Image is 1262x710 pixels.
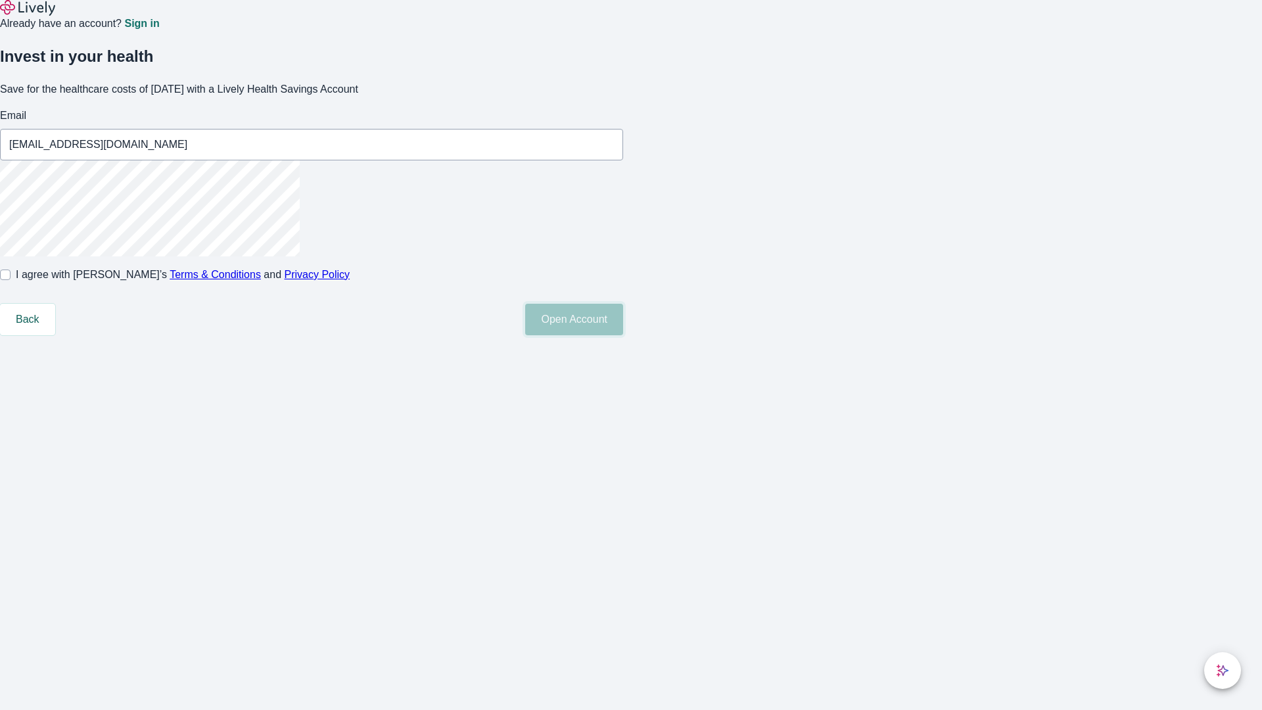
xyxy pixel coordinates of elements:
[170,269,261,280] a: Terms & Conditions
[1204,652,1241,689] button: chat
[124,18,159,29] a: Sign in
[1216,664,1229,677] svg: Lively AI Assistant
[16,267,350,283] span: I agree with [PERSON_NAME]’s and
[285,269,350,280] a: Privacy Policy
